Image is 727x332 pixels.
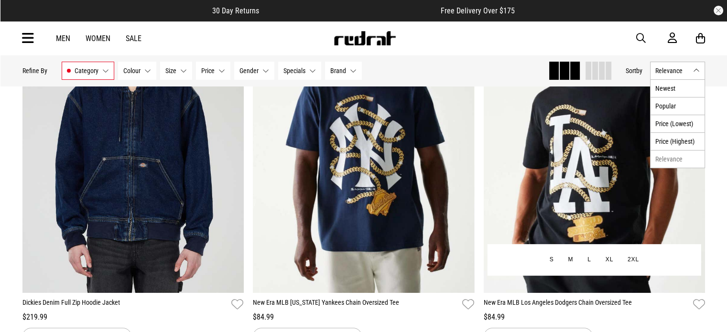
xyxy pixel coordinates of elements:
[650,62,705,80] button: Relevance
[441,6,515,15] span: Free Delivery Over $175
[620,251,646,268] button: 2XL
[126,34,141,43] a: Sale
[636,67,642,75] span: by
[626,65,642,76] button: Sortby
[8,4,36,32] button: Open LiveChat chat widget
[484,311,705,323] div: $84.99
[651,150,705,168] li: Relevance
[283,67,305,75] span: Specials
[325,62,362,80] button: Brand
[86,34,110,43] a: Women
[212,6,259,15] span: 30 Day Returns
[165,67,176,75] span: Size
[655,67,689,75] span: Relevance
[651,115,705,132] li: Price (Lowest)
[62,62,114,80] button: Category
[580,251,598,268] button: L
[598,251,620,268] button: XL
[651,80,705,97] li: Newest
[201,67,215,75] span: Price
[651,97,705,115] li: Popular
[278,6,422,15] iframe: Customer reviews powered by Trustpilot
[561,251,580,268] button: M
[123,67,141,75] span: Colour
[253,311,474,323] div: $84.99
[196,62,230,80] button: Price
[22,67,47,75] p: Refine By
[333,31,396,45] img: Redrat logo
[160,62,192,80] button: Size
[22,298,228,311] a: Dickies Denim Full Zip Hoodie Jacket
[543,251,561,268] button: S
[56,34,70,43] a: Men
[118,62,156,80] button: Colour
[253,298,458,311] a: New Era MLB [US_STATE] Yankees Chain Oversized Tee
[278,62,321,80] button: Specials
[484,298,689,311] a: New Era MLB Los Angeles Dodgers Chain Oversized Tee
[22,311,244,323] div: $219.99
[330,67,346,75] span: Brand
[75,67,98,75] span: Category
[651,132,705,150] li: Price (Highest)
[234,62,274,80] button: Gender
[239,67,259,75] span: Gender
